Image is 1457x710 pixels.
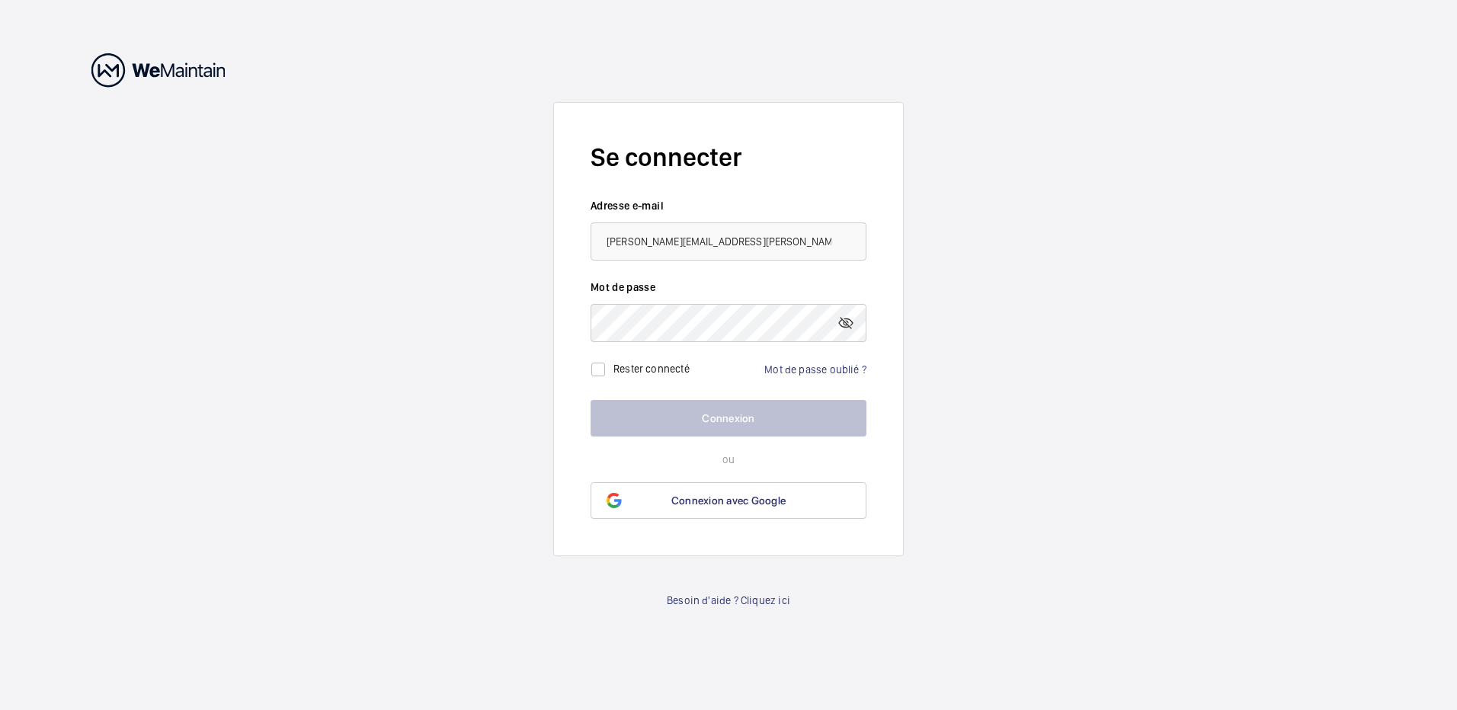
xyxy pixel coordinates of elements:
button: Connexion [591,400,866,437]
label: Mot de passe [591,280,866,295]
a: Mot de passe oublié ? [764,363,866,376]
h2: Se connecter [591,139,866,175]
input: Votre adresse e-mail [591,222,866,261]
p: ou [591,452,866,467]
label: Rester connecté [613,363,690,375]
label: Adresse e-mail [591,198,866,213]
a: Besoin d'aide ? Cliquez ici [667,593,790,608]
span: Connexion avec Google [671,494,786,507]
